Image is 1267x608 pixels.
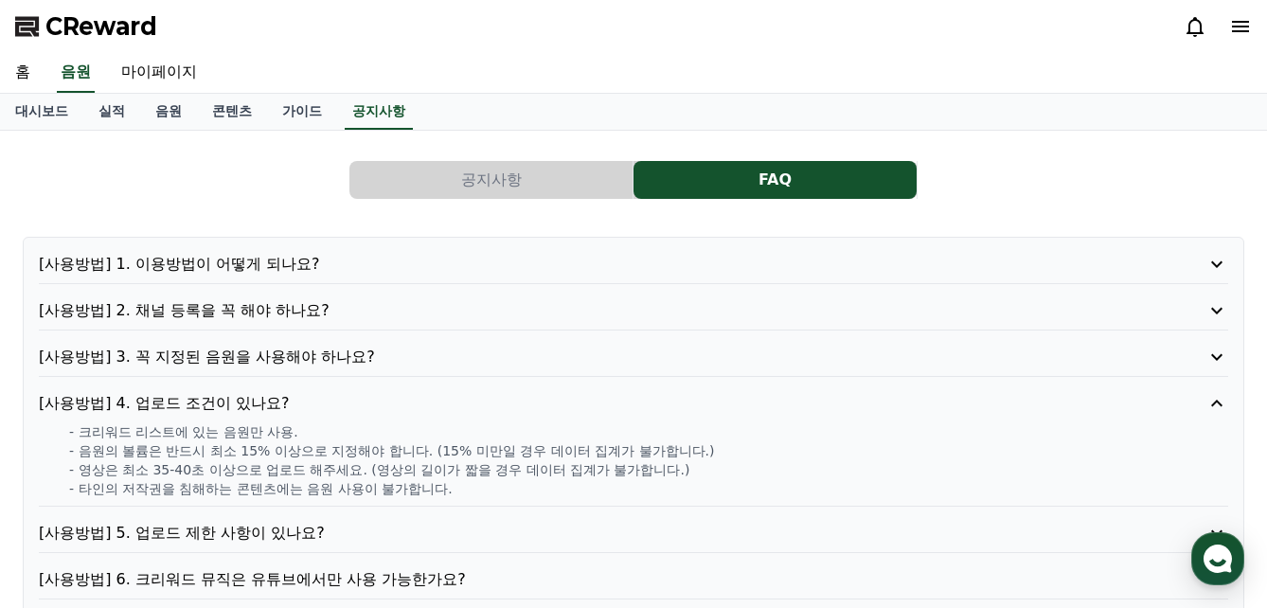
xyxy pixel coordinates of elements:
span: CReward [45,11,157,42]
button: [사용방법] 2. 채널 등록을 꼭 해야 하나요? [39,299,1228,322]
button: [사용방법] 1. 이용방법이 어떻게 되나요? [39,253,1228,276]
p: - 음원의 볼륨은 반드시 최소 15% 이상으로 지정해야 합니다. (15% 미만일 경우 데이터 집계가 불가합니다.) [69,441,1228,460]
p: [사용방법] 5. 업로드 제한 사항이 있나요? [39,522,1133,545]
a: 공지사항 [345,94,413,130]
a: 콘텐츠 [197,94,267,130]
p: [사용방법] 2. 채널 등록을 꼭 해야 하나요? [39,299,1133,322]
button: [사용방법] 4. 업로드 조건이 있나요? [39,392,1228,415]
p: - 타인의 저작권을 침해하는 콘텐츠에는 음원 사용이 불가합니다. [69,479,1228,498]
a: 실적 [83,94,140,130]
a: 공지사항 [349,161,633,199]
p: - 영상은 최소 35-40초 이상으로 업로드 해주세요. (영상의 길이가 짧을 경우 데이터 집계가 불가합니다.) [69,460,1228,479]
a: CReward [15,11,157,42]
a: 음원 [57,53,95,93]
p: [사용방법] 4. 업로드 조건이 있나요? [39,392,1133,415]
button: [사용방법] 5. 업로드 제한 사항이 있나요? [39,522,1228,545]
p: [사용방법] 1. 이용방법이 어떻게 되나요? [39,253,1133,276]
a: 가이드 [267,94,337,130]
button: [사용방법] 6. 크리워드 뮤직은 유튜브에서만 사용 가능한가요? [39,568,1228,591]
button: FAQ [633,161,917,199]
button: 공지사항 [349,161,633,199]
a: 마이페이지 [106,53,212,93]
a: 음원 [140,94,197,130]
button: [사용방법] 3. 꼭 지정된 음원을 사용해야 하나요? [39,346,1228,368]
p: - 크리워드 리스트에 있는 음원만 사용. [69,422,1228,441]
p: [사용방법] 6. 크리워드 뮤직은 유튜브에서만 사용 가능한가요? [39,568,1133,591]
p: [사용방법] 3. 꼭 지정된 음원을 사용해야 하나요? [39,346,1133,368]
